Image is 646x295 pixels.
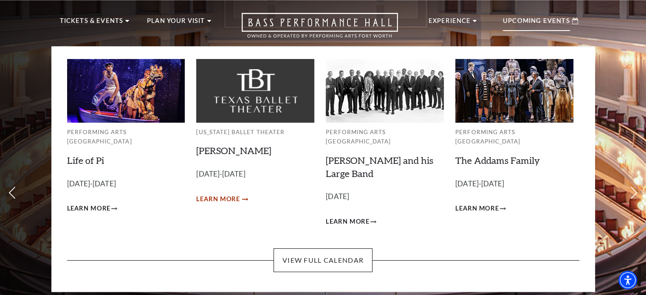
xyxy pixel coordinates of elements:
[455,178,573,190] p: [DATE]-[DATE]
[147,16,205,31] p: Plan Your Visit
[455,203,506,214] a: Learn More The Addams Family
[196,59,314,122] img: Texas Ballet Theater
[326,155,433,179] a: [PERSON_NAME] and his Large Band
[196,194,247,205] a: Learn More Peter Pan
[326,59,444,122] img: Performing Arts Fort Worth
[196,127,314,137] p: [US_STATE] Ballet Theater
[455,155,540,166] a: The Addams Family
[618,271,637,289] div: Accessibility Menu
[196,168,314,180] p: [DATE]-[DATE]
[455,59,573,122] img: Performing Arts Fort Worth
[67,203,111,214] span: Learn More
[326,216,376,227] a: Learn More Lyle Lovett and his Large Band
[196,145,271,156] a: [PERSON_NAME]
[67,178,185,190] p: [DATE]-[DATE]
[455,127,573,146] p: Performing Arts [GEOGRAPHIC_DATA]
[196,194,240,205] span: Learn More
[326,127,444,146] p: Performing Arts [GEOGRAPHIC_DATA]
[60,16,124,31] p: Tickets & Events
[67,155,104,166] a: Life of Pi
[429,16,471,31] p: Experience
[503,16,570,31] p: Upcoming Events
[274,248,372,272] a: View Full Calendar
[67,59,185,122] img: Performing Arts Fort Worth
[455,203,499,214] span: Learn More
[211,13,429,46] a: Open this option
[67,203,118,214] a: Learn More Life of Pi
[326,216,370,227] span: Learn More
[67,127,185,146] p: Performing Arts [GEOGRAPHIC_DATA]
[326,191,444,203] p: [DATE]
